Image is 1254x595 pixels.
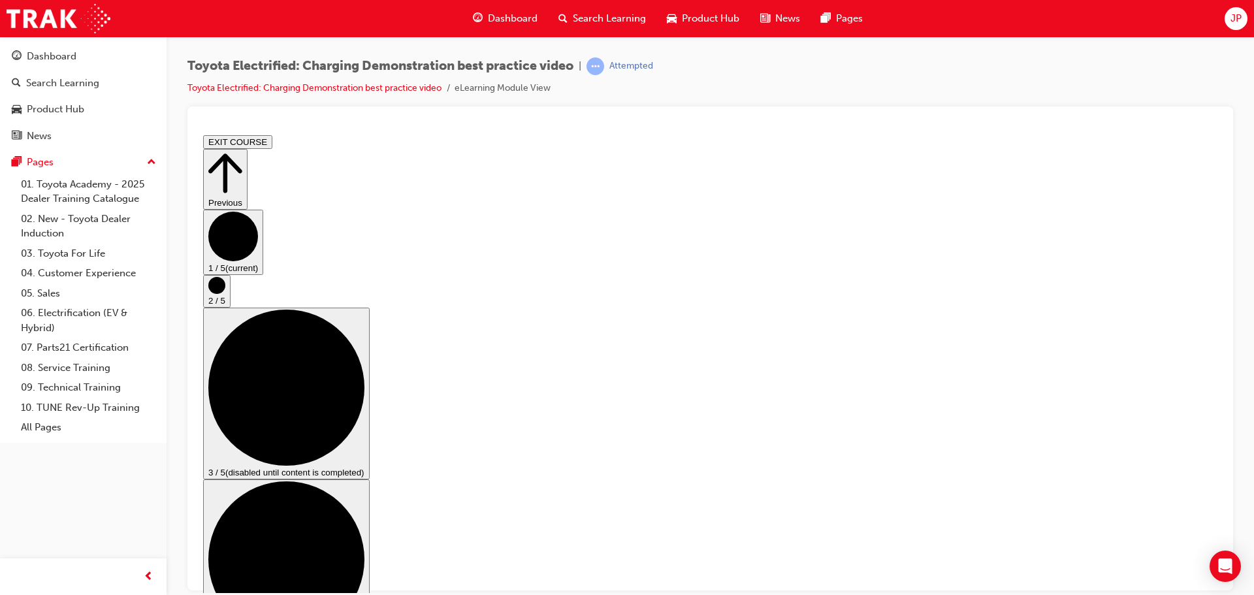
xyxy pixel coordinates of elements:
a: 05. Sales [16,283,161,304]
span: guage-icon [12,51,22,63]
span: up-icon [147,154,156,171]
a: search-iconSearch Learning [548,5,656,32]
button: Pages [5,150,161,174]
div: Open Intercom Messenger [1210,551,1241,582]
span: (current) [27,133,60,143]
a: 09. Technical Training [16,378,161,398]
a: 01. Toyota Academy - 2025 Dealer Training Catalogue [16,174,161,209]
a: Product Hub [5,97,161,121]
img: Trak [7,4,110,33]
button: JP [1225,7,1247,30]
div: Pages [27,155,54,170]
a: News [5,124,161,148]
button: 1 / 5(current) [5,80,65,145]
span: Pages [836,11,863,26]
span: news-icon [760,10,770,27]
a: 07. Parts21 Certification [16,338,161,358]
span: Search Learning [573,11,646,26]
span: Toyota Electrified: Charging Demonstration best practice video [187,59,573,74]
div: News [27,129,52,144]
span: news-icon [12,131,22,142]
span: 1 / 5 [10,133,27,143]
span: pages-icon [821,10,831,27]
span: Dashboard [488,11,538,26]
span: Product Hub [682,11,739,26]
a: 06. Electrification (EV & Hybrid) [16,303,161,338]
span: 3 / 5 [10,338,27,347]
span: pages-icon [12,157,22,169]
div: Attempted [609,60,653,72]
a: car-iconProduct Hub [656,5,750,32]
a: 10. TUNE Rev-Up Training [16,398,161,418]
a: 08. Service Training [16,358,161,378]
button: EXIT COURSE [5,5,74,19]
a: Search Learning [5,71,161,95]
div: Dashboard [27,49,76,64]
a: Toyota Electrified: Charging Demonstration best practice video [187,82,442,93]
span: prev-icon [144,569,153,585]
span: News [775,11,800,26]
span: | [579,59,581,74]
span: Previous [10,68,44,78]
a: 04. Customer Experience [16,263,161,283]
button: Previous [5,19,50,80]
li: eLearning Module View [455,81,551,96]
span: JP [1230,11,1242,26]
span: car-icon [667,10,677,27]
button: DashboardSearch LearningProduct HubNews [5,42,161,150]
span: (disabled until content is completed) [27,338,167,347]
a: 02. New - Toyota Dealer Induction [16,209,161,244]
a: Dashboard [5,44,161,69]
a: All Pages [16,417,161,438]
div: Product Hub [27,102,84,117]
span: car-icon [12,104,22,116]
a: guage-iconDashboard [462,5,548,32]
span: search-icon [558,10,568,27]
span: 2 / 5 [10,166,27,176]
a: 03. Toyota For Life [16,244,161,264]
div: Search Learning [26,76,99,91]
a: news-iconNews [750,5,811,32]
a: pages-iconPages [811,5,873,32]
button: 3 / 5(disabled until content is completed) [5,178,172,349]
span: learningRecordVerb_ATTEMPT-icon [587,57,604,75]
span: search-icon [12,78,21,89]
button: 2 / 5 [5,145,33,178]
span: guage-icon [473,10,483,27]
